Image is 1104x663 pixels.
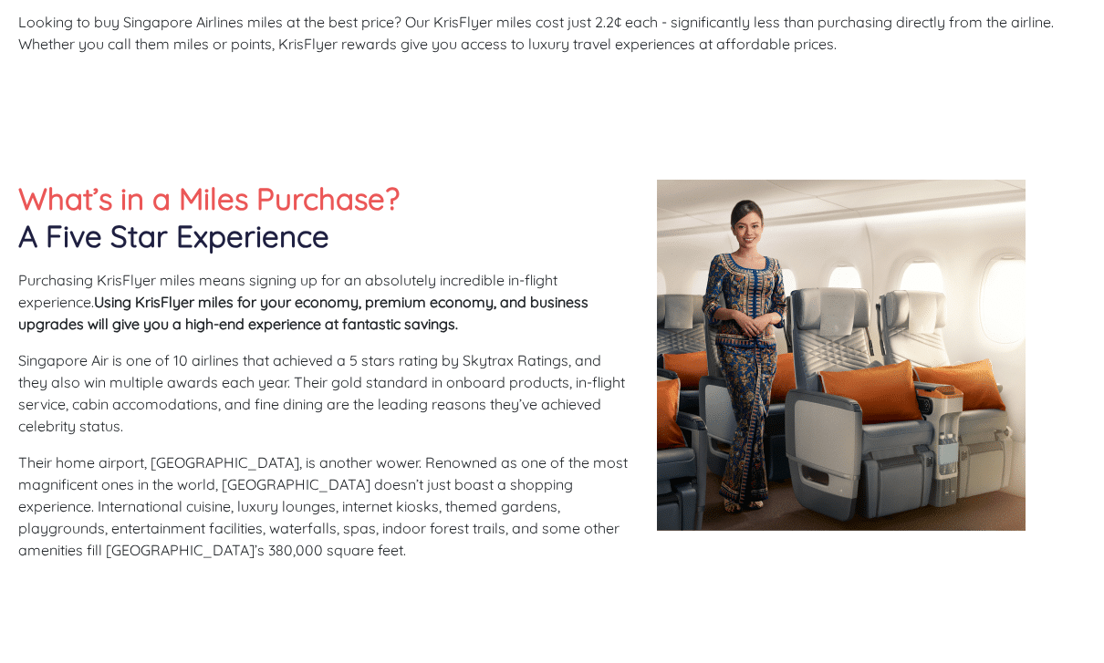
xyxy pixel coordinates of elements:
p: Singapore Air is one of 10 airlines that achieved a 5 stars rating by Skytrax Ratings, and they a... [18,349,630,437]
img: Stewardess in Singapore Airline premium economy class [657,180,1026,531]
p: Looking to buy Singapore Airlines miles at the best price? Our KrisFlyer miles cost just 2.2¢ eac... [18,11,1086,55]
p: Purchasing KrisFlyer miles means signing up for an absolutely incredible in-flight experience. [18,269,630,335]
span: A Five Star Experience [18,217,329,254]
h2: What’s in a Miles Purchase? [18,180,630,254]
b: Using KrisFlyer miles for your economy, premium economy, and business upgrades will give you a hi... [18,293,588,333]
p: Their home airport, [GEOGRAPHIC_DATA], is another wower. Renowned as one of the most magnificent ... [18,451,630,561]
